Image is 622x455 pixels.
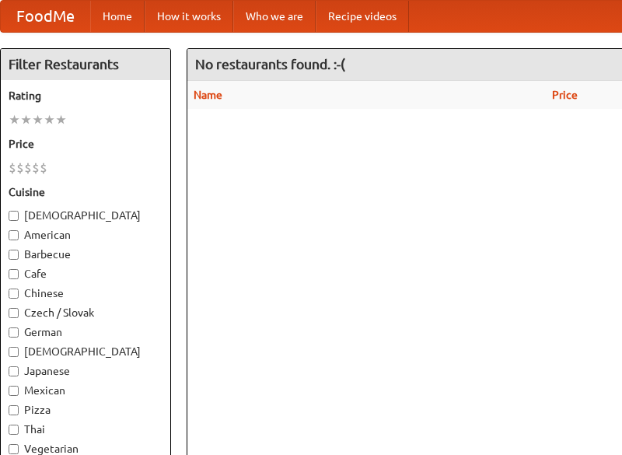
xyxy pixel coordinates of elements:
li: $ [16,159,24,177]
li: ★ [20,111,32,128]
input: Barbecue [9,250,19,260]
input: Thai [9,425,19,435]
label: [DEMOGRAPHIC_DATA] [9,208,162,223]
li: ★ [32,111,44,128]
input: Cafe [9,269,19,279]
label: Chinese [9,285,162,301]
input: [DEMOGRAPHIC_DATA] [9,211,19,221]
a: Who we are [233,1,316,32]
a: Name [194,89,222,101]
label: German [9,324,162,340]
input: Mexican [9,386,19,396]
h5: Rating [9,88,162,103]
label: Mexican [9,383,162,398]
li: $ [24,159,32,177]
label: Japanese [9,363,162,379]
input: Japanese [9,366,19,376]
label: Thai [9,422,162,437]
label: Czech / Slovak [9,305,162,320]
a: Price [552,89,578,101]
h5: Price [9,136,162,152]
label: Barbecue [9,247,162,262]
input: Chinese [9,289,19,299]
input: Czech / Slovak [9,308,19,318]
label: American [9,227,162,243]
li: ★ [44,111,55,128]
input: German [9,327,19,338]
label: Pizza [9,402,162,418]
li: $ [9,159,16,177]
a: FoodMe [1,1,90,32]
a: Recipe videos [316,1,409,32]
a: Home [90,1,145,32]
h5: Cuisine [9,184,162,200]
input: [DEMOGRAPHIC_DATA] [9,347,19,357]
input: Pizza [9,405,19,415]
label: [DEMOGRAPHIC_DATA] [9,344,162,359]
li: $ [40,159,47,177]
h4: Filter Restaurants [1,49,170,80]
input: American [9,230,19,240]
label: Cafe [9,266,162,282]
a: How it works [145,1,233,32]
li: ★ [55,111,67,128]
input: Vegetarian [9,444,19,454]
li: $ [32,159,40,177]
ng-pluralize: No restaurants found. :-( [195,57,345,72]
li: ★ [9,111,20,128]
